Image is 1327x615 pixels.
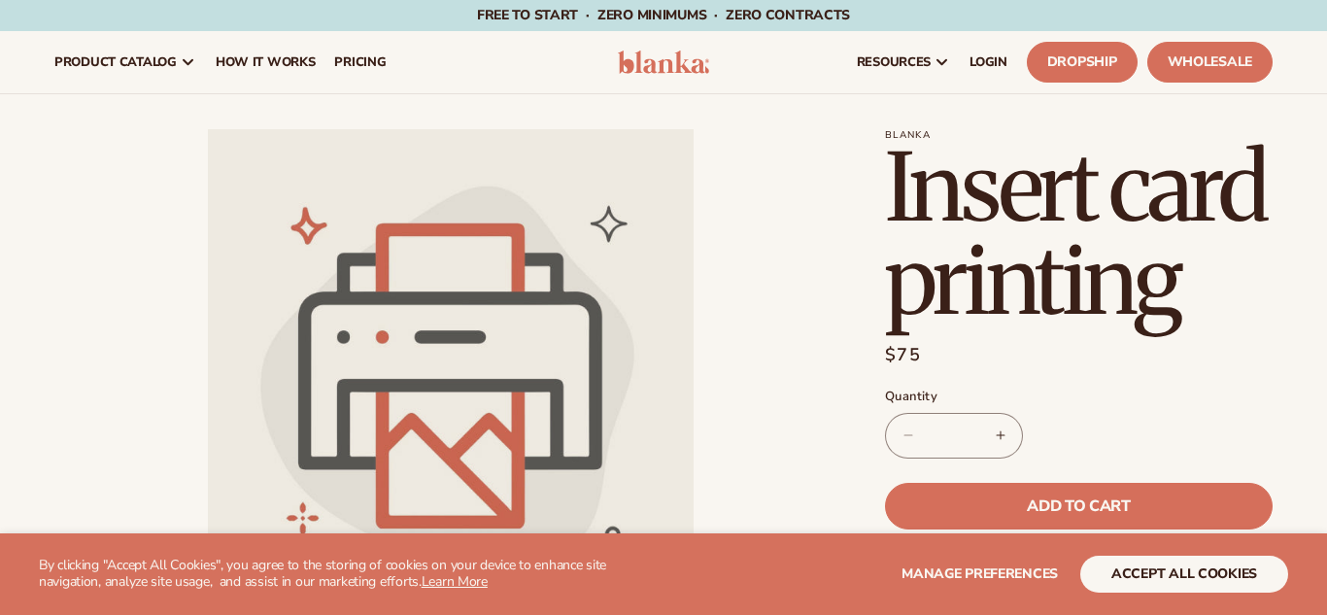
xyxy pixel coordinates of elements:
a: Wholesale [1147,42,1273,83]
span: resources [857,54,931,70]
button: Manage preferences [902,556,1058,593]
p: By clicking "Accept All Cookies", you agree to the storing of cookies on your device to enhance s... [39,558,663,591]
span: pricing [334,54,386,70]
a: LOGIN [960,31,1017,93]
h1: Insert card printing [885,141,1273,327]
span: product catalog [54,54,177,70]
span: LOGIN [970,54,1007,70]
span: Free to start · ZERO minimums · ZERO contracts [477,6,850,24]
span: Manage preferences [902,564,1058,583]
button: Add to cart [885,483,1273,530]
a: How It Works [206,31,325,93]
a: Learn More [422,572,488,591]
label: Quantity [885,388,1273,407]
span: How It Works [216,54,316,70]
button: accept all cookies [1080,556,1288,593]
a: pricing [324,31,395,93]
a: Dropship [1027,42,1138,83]
span: $75 [885,342,921,368]
img: logo [618,51,709,74]
a: resources [847,31,960,93]
a: product catalog [45,31,206,93]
